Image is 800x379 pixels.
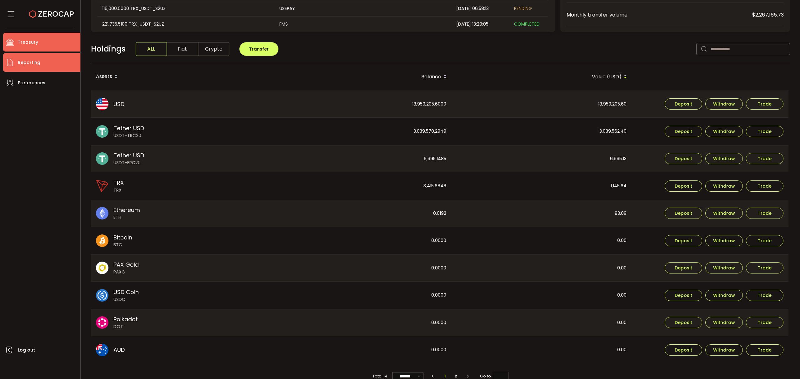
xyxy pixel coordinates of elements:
[705,317,743,328] button: Withdraw
[746,126,783,137] button: Trade
[746,262,783,273] button: Trade
[746,208,783,219] button: Trade
[198,42,229,56] span: Crypto
[675,293,692,298] span: Deposit
[758,239,772,243] span: Trade
[675,239,692,243] span: Deposit
[705,290,743,301] button: Withdraw
[113,296,139,303] span: USDC
[675,129,692,134] span: Deposit
[18,58,40,67] span: Reporting
[705,208,743,219] button: Withdraw
[713,293,735,298] span: Withdraw
[113,124,144,132] span: Tether USD
[713,239,735,243] span: Withdraw
[665,317,702,328] button: Deposit
[452,309,632,336] div: 0.00
[746,235,783,246] button: Trade
[272,172,451,200] div: 3,415.6848
[675,320,692,325] span: Deposit
[272,227,451,254] div: 0.0000
[452,227,632,254] div: 0.00
[675,102,692,106] span: Deposit
[113,260,139,269] span: PAX Gold
[713,211,735,215] span: Withdraw
[675,348,692,352] span: Deposit
[758,320,772,325] span: Trade
[452,282,632,309] div: 0.00
[705,153,743,164] button: Withdraw
[452,118,632,145] div: 3,039,562.40
[452,200,632,227] div: 83.09
[452,71,632,82] div: Value (USD)
[567,11,752,19] span: Monthly transfer volume
[675,184,692,188] span: Deposit
[713,348,735,352] span: Withdraw
[113,288,139,296] span: USD Coin
[96,207,108,219] img: eth_portfolio.svg
[665,235,702,246] button: Deposit
[91,43,126,55] span: Holdings
[272,336,451,364] div: 0.0000
[675,266,692,270] span: Deposit
[713,320,735,325] span: Withdraw
[96,234,108,247] img: btc_portfolio.svg
[113,346,125,354] span: AUD
[746,317,783,328] button: Trade
[758,266,772,270] span: Trade
[713,266,735,270] span: Withdraw
[272,91,451,118] div: 18,959,205.6000
[113,315,138,323] span: Polkadot
[167,42,198,56] span: Fiat
[746,180,783,192] button: Trade
[705,262,743,273] button: Withdraw
[746,153,783,164] button: Trade
[96,316,108,329] img: dot_portfolio.svg
[514,5,532,12] span: PENDING
[665,98,702,110] button: Deposit
[665,262,702,273] button: Deposit
[675,156,692,161] span: Deposit
[665,208,702,219] button: Deposit
[113,242,132,248] span: BTC
[96,262,108,274] img: paxg_portfolio.svg
[96,98,108,110] img: usd_portfolio.svg
[274,21,451,28] div: FMS
[113,323,138,330] span: DOT
[758,129,772,134] span: Trade
[249,46,269,52] span: Transfer
[97,21,274,28] div: 221,735.5100 TRX_USDT_S2UZ
[452,145,632,172] div: 6,995.13
[758,102,772,106] span: Trade
[96,344,108,356] img: aud_portfolio.svg
[113,160,144,166] span: USDT-ERC20
[96,180,108,192] img: trx_portfolio.png
[113,179,124,187] span: TRX
[113,100,124,108] span: USD
[769,349,800,379] iframe: Chat Widget
[713,156,735,161] span: Withdraw
[96,289,108,302] img: usdc_portfolio.svg
[113,269,139,275] span: PAXG
[451,21,509,28] div: [DATE] 13:29:05
[452,336,632,364] div: 0.00
[452,91,632,118] div: 18,959,205.60
[113,151,144,160] span: Tether USD
[136,42,167,56] span: ALL
[274,5,451,12] div: USEPAY
[272,309,451,336] div: 0.0000
[18,38,38,47] span: Treasury
[758,156,772,161] span: Trade
[97,5,274,12] div: 116,000.0000 TRX_USDT_S2UZ
[272,71,452,82] div: Balance
[746,344,783,356] button: Trade
[452,255,632,282] div: 0.00
[705,180,743,192] button: Withdraw
[18,346,35,355] span: Log out
[113,132,144,139] span: USDT-TRC20
[272,145,451,172] div: 6,995.1485
[96,152,108,165] img: usdt_portfolio.svg
[758,348,772,352] span: Trade
[713,129,735,134] span: Withdraw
